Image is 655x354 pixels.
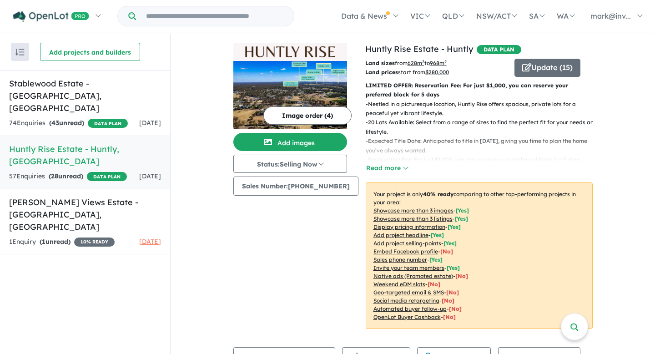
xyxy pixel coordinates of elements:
button: Status:Selling Now [233,155,347,173]
img: Huntly Rise Estate - Huntly Logo [237,46,343,57]
p: from [365,59,508,68]
p: start from [365,68,508,77]
span: [No] [428,281,440,288]
span: [DATE] [139,238,161,246]
u: Geo-targeted email & SMS [373,289,444,296]
u: Invite your team members [373,264,444,271]
span: [No] [455,273,468,279]
p: Your project is only comparing to other top-performing projects in your area: - - - - - - - - - -... [366,182,593,329]
button: Image order (4) [263,106,352,125]
b: Land prices [365,69,398,76]
p: - Expected Title Date: Anticipated to title in [DATE], giving you time to plan the home you’ve al... [366,137,600,155]
strong: ( unread) [49,172,83,180]
sup: 2 [422,59,424,64]
b: Land sizes [365,60,395,66]
strong: ( unread) [49,119,84,127]
img: Openlot PRO Logo White [13,11,89,22]
span: [No] [442,297,454,304]
input: Try estate name, suburb, builder or developer [138,6,292,26]
h5: Huntly Rise Estate - Huntly , [GEOGRAPHIC_DATA] [9,143,161,167]
p: - 20 Lots Available: Select from a range of sizes to find the perfect fit for your needs and life... [366,118,600,137]
u: $ 280,000 [425,69,449,76]
span: [ No ] [440,248,453,255]
span: [DATE] [139,119,161,127]
img: sort.svg [15,49,25,56]
strong: ( unread) [40,238,71,246]
u: 968 m [430,60,447,66]
u: Native ads (Promoted estate) [373,273,453,279]
button: Sales Number:[PHONE_NUMBER] [233,177,358,196]
span: [DATE] [139,172,161,180]
span: [ Yes ] [448,223,461,230]
span: to [424,60,447,66]
a: Huntly Rise Estate - Huntly [365,44,473,54]
u: Automated buyer follow-up [373,305,447,312]
p: - Reservation Fee: For just $1,000, you can reserve your preferred block for 5 days, allowing you... [366,155,600,174]
u: Embed Facebook profile [373,248,438,255]
span: [ Yes ] [447,264,460,271]
a: Huntly Rise Estate - Huntly LogoHuntly Rise Estate - Huntly [233,43,347,129]
sup: 2 [444,59,447,64]
span: DATA PLAN [477,45,521,54]
u: Sales phone number [373,256,427,263]
span: [ Yes ] [456,207,469,214]
span: 28 [51,172,58,180]
h5: [PERSON_NAME] Views Estate - [GEOGRAPHIC_DATA] , [GEOGRAPHIC_DATA] [9,196,161,233]
img: Huntly Rise Estate - Huntly [233,61,347,129]
span: mark@inv... [590,11,631,20]
span: [ Yes ] [429,256,443,263]
u: Add project headline [373,232,428,238]
div: 74 Enquir ies [9,118,128,129]
span: 10 % READY [74,238,115,247]
span: [No] [443,314,456,320]
u: Add project selling-points [373,240,441,247]
u: Weekend eDM slots [373,281,425,288]
span: [ Yes ] [455,215,468,222]
u: 628 m [408,60,424,66]
div: 1 Enquir y [9,237,115,248]
u: Social media retargeting [373,297,439,304]
span: [No] [446,289,459,296]
span: [ Yes ] [443,240,457,247]
span: [ Yes ] [431,232,444,238]
u: Showcase more than 3 images [373,207,453,214]
button: Add images [233,133,347,151]
button: Add projects and builders [40,43,140,61]
h5: Stablewood Estate - [GEOGRAPHIC_DATA] , [GEOGRAPHIC_DATA] [9,77,161,114]
u: OpenLot Buyer Cashback [373,314,441,320]
u: Showcase more than 3 listings [373,215,453,222]
span: DATA PLAN [87,172,127,181]
div: 57 Enquir ies [9,171,127,182]
span: [No] [449,305,462,312]
button: Read more [366,163,408,173]
p: LIMITED OFFER: Reservation Fee: For just $1,000, you can reserve your preferred block for 5 days [366,81,593,100]
span: DATA PLAN [88,119,128,128]
span: 1 [42,238,45,246]
span: 43 [51,119,59,127]
p: - Nestled in a picturesque location, Huntly Rise offers spacious, private lots for a peaceful yet... [366,100,600,118]
u: Display pricing information [373,223,445,230]
b: 40 % ready [423,191,453,197]
button: Update (15) [514,59,580,77]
